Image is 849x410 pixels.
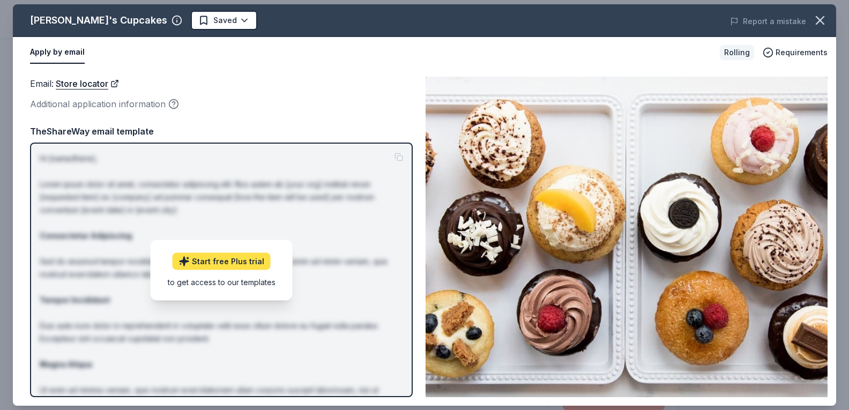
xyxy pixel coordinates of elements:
[40,231,132,240] strong: Consectetur Adipiscing
[30,41,85,64] button: Apply by email
[168,276,275,287] div: to get access to our templates
[776,46,828,59] span: Requirements
[426,77,828,397] img: Image for Molly's Cupcakes
[720,45,754,60] div: Rolling
[213,14,237,27] span: Saved
[30,12,167,29] div: [PERSON_NAME]'s Cupcakes
[40,295,110,304] strong: Tempor Incididunt
[30,124,413,138] div: TheShareWay email template
[730,15,806,28] button: Report a mistake
[40,360,92,369] strong: Magna Aliqua
[56,77,119,91] a: Store locator
[30,97,413,111] div: Additional application information
[173,252,271,270] a: Start free Plus trial
[763,46,828,59] button: Requirements
[191,11,257,30] button: Saved
[30,77,413,91] div: Email :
